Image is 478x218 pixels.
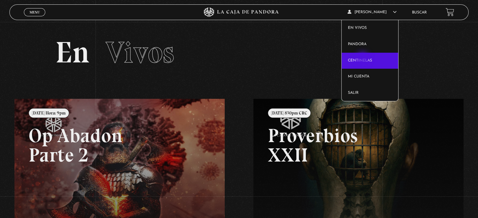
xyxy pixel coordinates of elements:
a: Centinelas [342,53,398,69]
a: En vivos [342,20,398,36]
h2: En [55,38,422,67]
span: Cerrar [27,16,42,20]
a: View your shopping cart [446,8,454,16]
span: [PERSON_NAME] [348,10,397,14]
a: Mi cuenta [342,69,398,85]
span: Menu [30,10,40,14]
a: Pandora [342,36,398,53]
a: Buscar [412,11,427,14]
a: Salir [342,85,398,101]
span: Vivos [106,35,174,70]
